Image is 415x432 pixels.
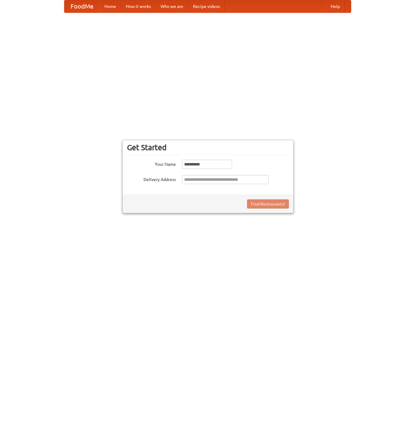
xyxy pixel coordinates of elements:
a: How it works [121,0,156,13]
label: Delivery Address [127,175,176,183]
button: Find Restaurants! [247,199,289,209]
a: Home [100,0,121,13]
a: Recipe videos [188,0,225,13]
label: Your Name [127,160,176,167]
a: Help [326,0,345,13]
h3: Get Started [127,143,289,152]
a: Who we are [156,0,188,13]
a: FoodMe [64,0,100,13]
